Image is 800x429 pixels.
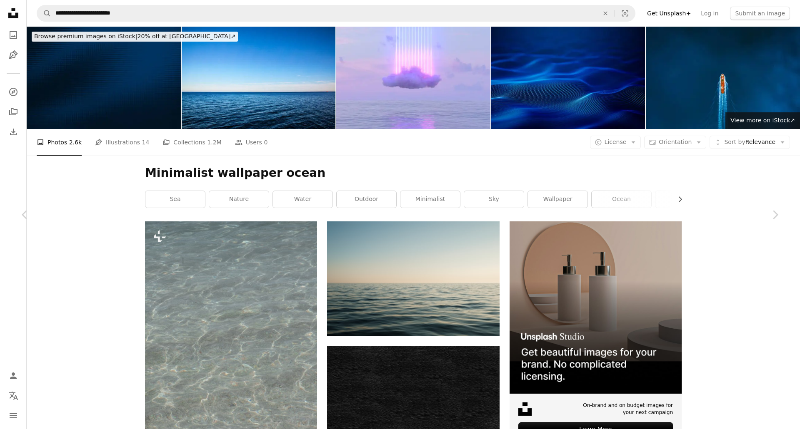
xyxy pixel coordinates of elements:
[518,402,532,416] img: file-1631678316303-ed18b8b5cb9cimage
[696,7,723,20] a: Log in
[724,138,775,146] span: Relevance
[730,7,790,20] button: Submit an image
[510,221,682,393] img: file-1715714113747-b8b0561c490eimage
[264,138,267,147] span: 0
[336,27,490,129] img: Neon Lightning Glowing Lines and Cloud over the Sea
[207,138,221,147] span: 1.2M
[162,129,221,156] a: Collections 1.2M
[590,136,641,149] button: License
[337,191,396,208] a: outdoor
[596,5,615,21] button: Clear
[725,112,800,129] a: View more on iStock↗
[34,33,137,40] span: Browse premium images on iStock |
[209,191,269,208] a: nature
[5,27,22,43] a: Photos
[235,129,268,156] a: Users 0
[491,27,645,129] img: Abstract Blue Technology Background
[672,191,682,208] button: scroll list to the right
[5,84,22,100] a: Explore
[34,33,235,40] span: 20% off at [GEOGRAPHIC_DATA] ↗
[642,7,696,20] a: Get Unsplash+
[273,191,332,208] a: water
[592,191,651,208] a: ocean
[5,104,22,120] a: Collections
[528,191,587,208] a: wallpaper
[646,27,800,129] img: Aerial view sea and ship sailing top down drone scenery from above minimal style
[142,138,150,147] span: 14
[578,402,673,416] span: On-brand and on budget images for your next campaign
[37,5,51,21] button: Search Unsplash
[400,191,460,208] a: minimalist
[327,221,499,336] img: a large body of water with a sky in the background
[655,191,715,208] a: horizon
[5,124,22,140] a: Download History
[730,117,795,124] span: View more on iStock ↗
[710,136,790,149] button: Sort byRelevance
[605,139,627,145] span: License
[750,175,800,255] a: Next
[95,129,149,156] a: Illustrations 14
[5,387,22,404] button: Language
[5,407,22,424] button: Menu
[5,367,22,384] a: Log in / Sign up
[145,191,205,208] a: sea
[27,27,181,129] img: Navy Blue Black Wave Pixelated Pattern Abstract Sea Luxury Background Ombre Dark Blue Futuristic ...
[182,27,336,129] img: Seascape with sea horizon - Background
[327,275,499,283] a: a large body of water with a sky in the background
[5,47,22,63] a: Illustrations
[464,191,524,208] a: sky
[615,5,635,21] button: Visual search
[145,347,317,354] a: a bird standing in shallow water on a sunny day
[644,136,706,149] button: Orientation
[724,139,745,145] span: Sort by
[27,27,243,47] a: Browse premium images on iStock|20% off at [GEOGRAPHIC_DATA]↗
[37,5,635,22] form: Find visuals sitewide
[659,139,692,145] span: Orientation
[145,166,682,181] h1: Minimalist wallpaper ocean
